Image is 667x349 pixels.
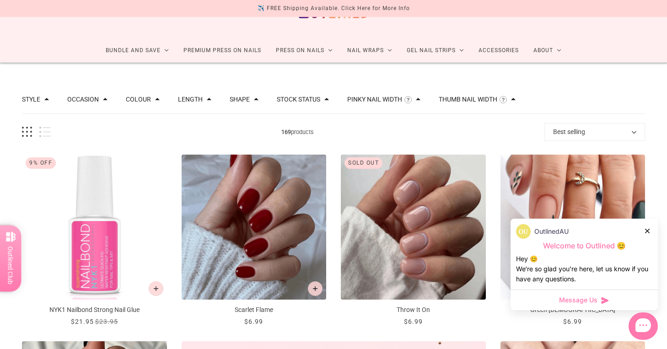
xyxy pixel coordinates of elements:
a: Press On Nails [269,38,340,63]
button: Grid view [22,127,32,137]
button: Filter by Style [22,96,40,102]
span: $21.95 [71,318,94,325]
button: Filter by Shape [230,96,250,102]
span: $6.99 [244,318,263,325]
button: Filter by Pinky Nail Width [347,96,402,102]
div: Sold out [344,157,382,169]
a: About [526,38,569,63]
a: NYK1 Nailbond Strong Nail Glue [22,155,167,327]
a: Bundle and Save [98,38,176,63]
span: $6.99 [563,318,582,325]
button: Filter by Colour [126,96,151,102]
a: Gel Nail Strips [399,38,471,63]
div: ✈️ FREE Shipping Available. Click Here for More Info [258,4,410,13]
p: Welcome to Outlined 😊 [516,241,652,251]
button: Best selling [544,123,645,141]
a: Green Zen [500,155,645,327]
p: OutlinedAU [534,226,569,236]
button: Filter by Stock status [277,96,320,102]
img: Throw It On-Press on Manicure-Outlined [341,155,486,300]
button: List view [39,127,51,137]
button: Add to cart [308,281,323,296]
a: Accessories [471,38,526,63]
button: Filter by Length [178,96,203,102]
span: $23.95 [95,318,118,325]
span: products [51,127,544,137]
p: Scarlet Flame [182,305,327,315]
button: Filter by Occasion [67,96,99,102]
p: Green [DEMOGRAPHIC_DATA] [500,305,645,315]
span: Message Us [559,295,597,305]
button: Add to cart [149,281,163,296]
a: Premium Press On Nails [176,38,269,63]
a: Nail Wraps [340,38,399,63]
img: Scarlet Flame-Press on Manicure-Outlined [182,155,327,300]
a: Throw It On [341,155,486,327]
div: Hey 😊 We‘re so glad you’re here, let us know if you have any questions. [516,254,652,284]
span: $6.99 [404,318,423,325]
img: data:image/png;base64,iVBORw0KGgoAAAANSUhEUgAAACQAAAAkCAYAAADhAJiYAAAAAXNSR0IArs4c6QAAArdJREFUWEf... [516,224,531,239]
a: Scarlet Flame [182,155,327,327]
p: Throw It On [341,305,486,315]
p: NYK1 Nailbond Strong Nail Glue [22,305,167,315]
button: Filter by Thumb Nail Width [439,96,497,102]
div: 9% Off [26,157,56,169]
b: 169 [281,129,291,135]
